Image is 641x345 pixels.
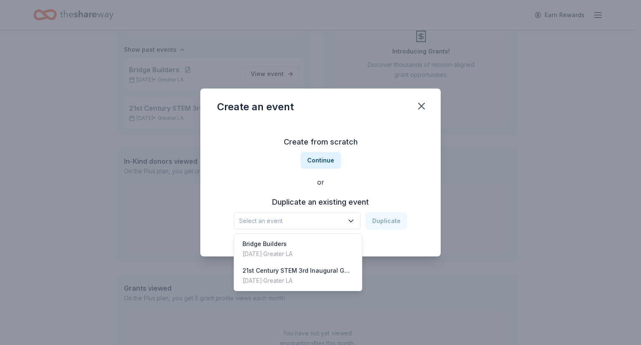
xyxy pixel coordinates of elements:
div: [DATE] · Greater LA [242,276,353,286]
span: Select an event [239,216,343,226]
div: 21st Century STEM 3rd Inaugural Gala Fundraiser [242,266,353,276]
div: Select an event [234,233,362,291]
div: [DATE] · Greater LA [242,249,293,259]
button: Select an event [234,212,361,230]
div: Bridge Builders [242,239,293,249]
